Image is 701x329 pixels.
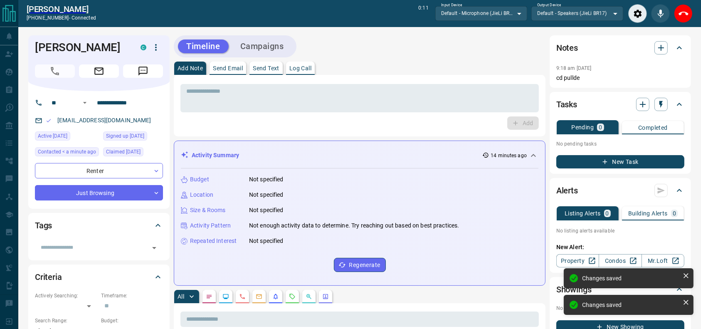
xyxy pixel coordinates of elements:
[673,210,676,216] p: 0
[206,293,212,300] svg: Notes
[35,147,99,159] div: Tue Aug 12 2025
[192,151,239,160] p: Activity Summary
[35,215,163,235] div: Tags
[556,254,599,267] a: Property
[491,152,527,159] p: 14 minutes ago
[253,65,279,71] p: Send Text
[35,292,97,299] p: Actively Searching:
[222,293,229,300] svg: Lead Browsing Activity
[556,184,578,197] h2: Alerts
[272,293,279,300] svg: Listing Alerts
[232,40,292,53] button: Campaigns
[571,124,594,130] p: Pending
[181,148,538,163] div: Activity Summary14 minutes ago
[72,15,96,21] span: connected
[322,293,329,300] svg: Agent Actions
[249,237,284,245] p: Not specified
[38,132,67,140] span: Active [DATE]
[289,293,296,300] svg: Requests
[599,254,642,267] a: Condos
[556,65,592,71] p: 9:18 am [DATE]
[582,302,679,308] div: Changes saved
[628,4,647,23] div: Audio Settings
[123,64,163,78] span: Message
[27,4,96,14] a: [PERSON_NAME]
[441,2,462,8] label: Input Device
[249,221,459,230] p: Not enough activity data to determine. Try reaching out based on best practices.
[556,38,684,58] div: Notes
[35,41,128,54] h1: [PERSON_NAME]
[249,206,284,215] p: Not specified
[256,293,262,300] svg: Emails
[38,148,96,156] span: Contacted < a minute ago
[239,293,246,300] svg: Calls
[178,40,229,53] button: Timeline
[556,227,684,235] p: No listing alerts available
[556,283,592,296] h2: Showings
[190,206,226,215] p: Size & Rooms
[556,181,684,200] div: Alerts
[35,267,163,287] div: Criteria
[556,280,684,299] div: Showings
[556,243,684,252] p: New Alert:
[35,131,99,143] div: Sun Aug 10 2025
[103,131,163,143] div: Sun Aug 10 2025
[79,64,119,78] span: Email
[46,118,52,124] svg: Email Valid
[80,98,90,108] button: Open
[556,155,684,168] button: New Task
[651,4,670,23] div: Mute
[106,148,141,156] span: Claimed [DATE]
[190,175,209,184] p: Budget
[674,4,693,23] div: End Call
[556,74,684,82] p: cd pullde
[556,98,577,111] h2: Tasks
[106,132,144,140] span: Signed up [DATE]
[556,138,684,150] p: No pending tasks
[334,258,386,272] button: Regenerate
[178,65,203,71] p: Add Note
[556,94,684,114] div: Tasks
[306,293,312,300] svg: Opportunities
[35,163,163,178] div: Renter
[249,190,284,199] p: Not specified
[141,45,146,50] div: condos.ca
[556,41,578,54] h2: Notes
[582,275,679,282] div: Changes saved
[101,317,163,324] p: Budget:
[249,175,284,184] p: Not specified
[531,6,623,20] div: Default - Speakers (JieLi BR17)
[606,210,609,216] p: 0
[101,292,163,299] p: Timeframe:
[289,65,311,71] p: Log Call
[435,6,527,20] div: Default - Microphone (JieLi BR17)
[642,254,684,267] a: Mr.Loft
[628,210,668,216] p: Building Alerts
[418,4,428,23] p: 0:11
[190,237,237,245] p: Repeated Interest
[35,185,163,200] div: Just Browsing
[190,190,213,199] p: Location
[57,117,151,124] a: [EMAIL_ADDRESS][DOMAIN_NAME]
[27,14,96,22] p: [PHONE_NUMBER] -
[35,219,52,232] h2: Tags
[190,221,231,230] p: Activity Pattern
[35,64,75,78] span: Call
[213,65,243,71] p: Send Email
[148,242,160,254] button: Open
[35,317,97,324] p: Search Range:
[638,125,668,131] p: Completed
[556,304,684,312] p: No showings booked
[178,294,184,299] p: All
[537,2,561,8] label: Output Device
[565,210,601,216] p: Listing Alerts
[599,124,602,130] p: 0
[103,147,163,159] div: Sun Aug 10 2025
[35,270,62,284] h2: Criteria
